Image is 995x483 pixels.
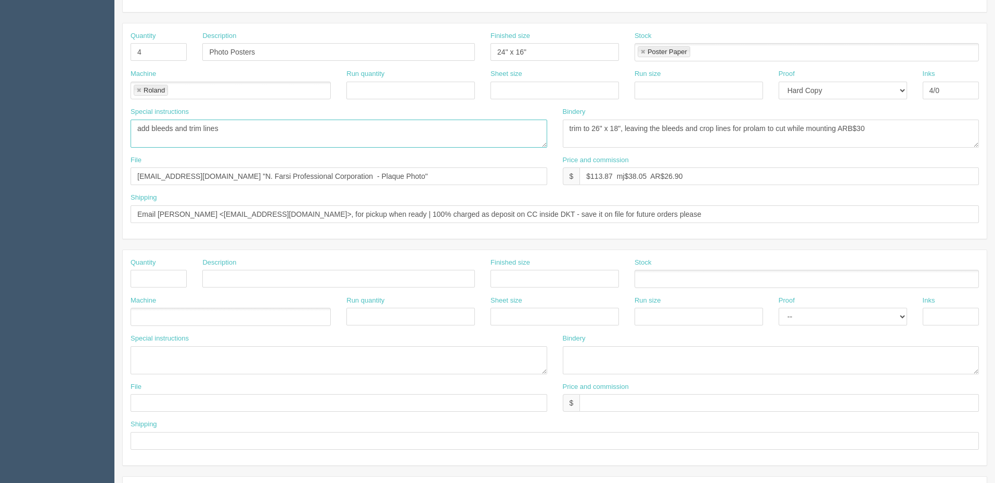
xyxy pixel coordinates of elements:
[346,296,384,306] label: Run quantity
[923,296,935,306] label: Inks
[131,334,189,344] label: Special instructions
[563,394,580,412] div: $
[563,120,979,148] textarea: trim to 26" x 18", leaving the bleeds and crop lines for prolam to cut while mounting ARB$30
[131,420,157,429] label: Shipping
[131,69,156,79] label: Machine
[635,69,661,79] label: Run size
[131,107,189,117] label: Special instructions
[131,120,547,148] textarea: add bleeds and trim lines
[131,193,157,203] label: Shipping
[779,296,795,306] label: Proof
[563,107,586,117] label: Bindery
[648,48,687,55] div: Poster Paper
[490,296,522,306] label: Sheet size
[131,258,156,268] label: Quantity
[779,69,795,79] label: Proof
[635,31,652,41] label: Stock
[563,167,580,185] div: $
[131,296,156,306] label: Machine
[202,31,236,41] label: Description
[144,87,165,94] div: Roland
[563,155,629,165] label: Price and commission
[131,382,141,392] label: File
[563,382,629,392] label: Price and commission
[490,258,530,268] label: Finished size
[923,69,935,79] label: Inks
[635,258,652,268] label: Stock
[346,69,384,79] label: Run quantity
[635,296,661,306] label: Run size
[131,31,156,41] label: Quantity
[490,69,522,79] label: Sheet size
[202,258,236,268] label: Description
[563,334,586,344] label: Bindery
[490,31,530,41] label: Finished size
[131,155,141,165] label: File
